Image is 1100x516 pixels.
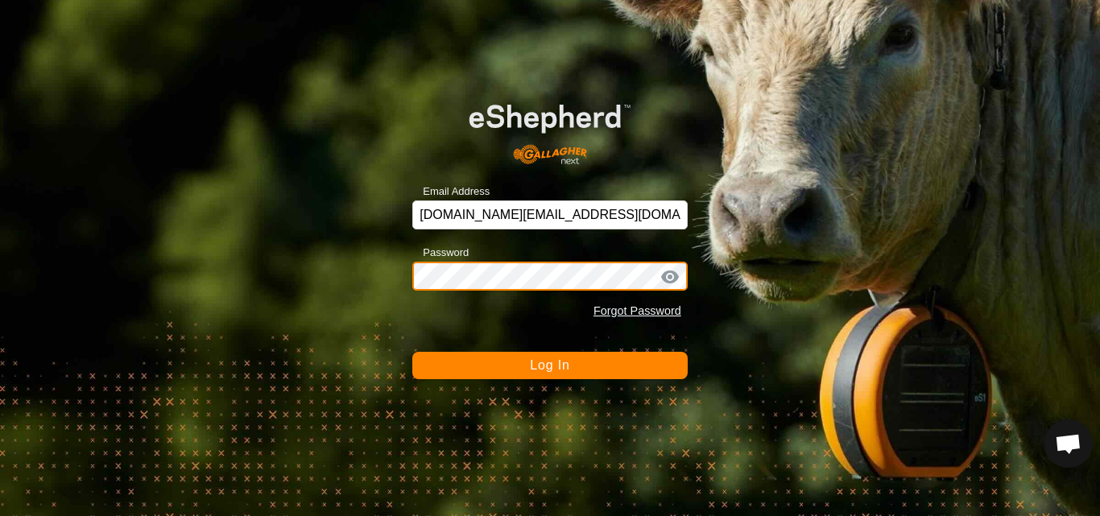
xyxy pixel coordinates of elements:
[412,245,469,261] label: Password
[412,352,688,379] button: Log In
[1044,419,1093,468] div: Open chat
[412,200,688,229] input: Email Address
[412,184,490,200] label: Email Address
[440,81,660,175] img: E-shepherd Logo
[593,304,681,317] a: Forgot Password
[530,358,569,372] span: Log In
